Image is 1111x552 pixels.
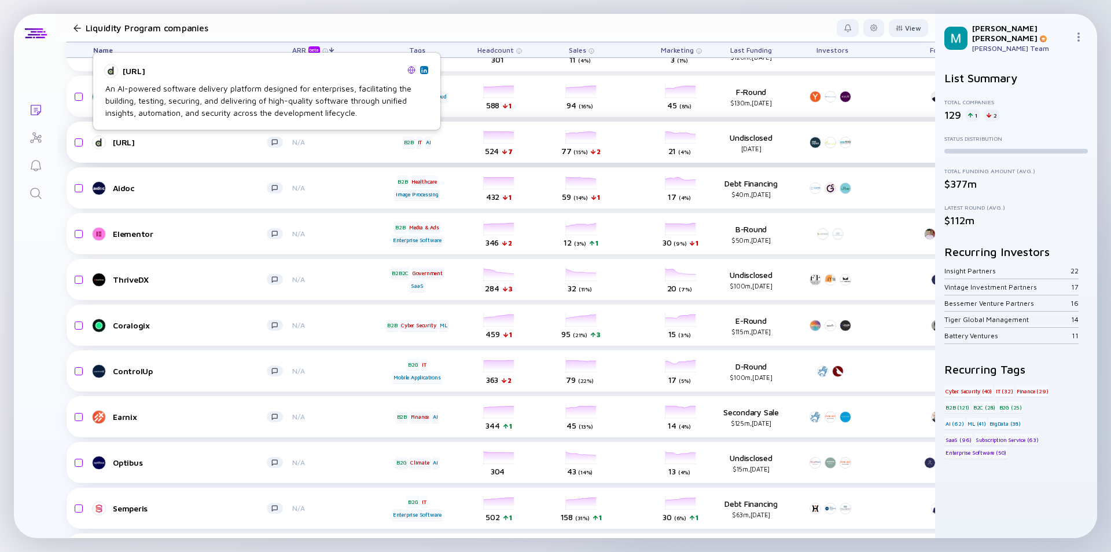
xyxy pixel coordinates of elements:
[944,299,1070,308] div: Bessemer Venture Partners
[944,178,1088,190] div: $377m
[113,412,267,422] div: Earnix
[123,66,403,76] div: [URL]
[407,359,419,370] div: B2G
[944,214,1088,226] div: $112m
[713,316,789,335] div: E-Round
[93,273,292,287] a: ThriveDX
[944,418,965,429] div: AI (62)
[944,135,1088,142] div: Status Distribution
[14,178,57,206] a: Search
[713,236,789,244] div: $50m, [DATE]
[713,99,789,107] div: $130m, [DATE]
[944,266,1070,275] div: Insight Partners
[944,283,1071,291] div: Vintage Investment Partners
[910,42,980,57] div: Founders
[1070,299,1079,308] div: 16
[944,331,1072,340] div: Battery Ventures
[713,270,789,290] div: Undisclosed
[661,46,694,54] span: Marketing
[93,181,292,195] a: Aidoc
[113,183,267,193] div: Aidoc
[14,123,57,151] a: Investor Map
[93,456,292,470] a: Optibus
[391,267,410,279] div: B2B2C
[407,66,415,74] img: Digital.ai Website
[432,411,439,423] div: AI
[713,224,789,244] div: B-Round
[421,496,428,507] div: IT
[408,221,440,233] div: Media & Ads
[403,137,415,148] div: B2B
[944,401,970,413] div: B2B (121)
[93,364,292,378] a: ControlUp
[713,145,789,152] div: [DATE]
[974,434,1040,445] div: Subscription Service (63)
[1071,315,1079,324] div: 14
[421,67,427,73] img: Digital.ai Linkedin Page
[1072,331,1079,340] div: 11
[972,401,996,413] div: B2C (28)
[944,385,993,397] div: Cyber Security (40)
[292,412,367,421] div: N/A
[93,136,292,149] a: [URL]
[988,418,1022,429] div: BigData (38)
[392,509,443,521] div: Enterprise Software
[966,418,987,429] div: ML (41)
[93,227,292,241] a: Elementor
[998,401,1023,413] div: B2G (25)
[713,374,789,381] div: $100m, [DATE]
[439,320,448,331] div: ML
[1074,32,1083,42] img: Menu
[944,71,1088,85] h2: List Summary
[14,95,57,123] a: Lists
[713,133,789,152] div: Undisclosed
[396,411,408,423] div: B2B
[417,137,424,148] div: IT
[392,372,442,383] div: Mobile Applications
[713,465,789,473] div: $15m, [DATE]
[93,410,292,424] a: Earnix
[713,511,789,518] div: $63m, [DATE]
[392,235,443,246] div: Enterprise Software
[385,42,450,57] div: Tags
[944,245,1088,258] h2: Recurring Investors
[713,499,789,518] div: Debt Financing
[713,407,789,427] div: Secondary Sale
[292,321,367,330] div: N/A
[292,184,367,192] div: N/A
[86,23,208,33] h1: Liquidity Program companies
[944,363,1088,376] h2: Recurring Tags
[292,458,367,467] div: N/A
[1070,266,1079,275] div: 22
[432,457,439,469] div: AI
[410,280,424,292] div: SaaS
[113,503,267,513] div: Semperis
[713,419,789,427] div: $125m, [DATE]
[944,204,1088,211] div: Latest Round (Avg.)
[14,151,57,178] a: Reminders
[1016,385,1050,397] div: Finance (29)
[972,23,1069,43] div: [PERSON_NAME] [PERSON_NAME]
[944,167,1088,174] div: Total Funding Amount (Avg.)
[944,109,961,121] div: 129
[93,502,292,516] a: Semperis
[984,109,999,121] div: 2
[1071,283,1079,291] div: 17
[713,87,789,107] div: F-Round
[713,328,789,335] div: $115m, [DATE]
[409,457,431,469] div: Climate
[292,46,322,54] div: ARR
[395,457,407,469] div: B2G
[308,46,320,54] div: beta
[400,320,437,331] div: Cyber Security
[113,137,267,147] div: [URL]
[84,42,292,57] div: Name
[411,267,444,279] div: Government
[113,229,267,239] div: Elementor
[730,46,772,54] span: Last Funding
[292,275,367,284] div: N/A
[569,46,586,54] span: Sales
[713,191,789,198] div: $40m, [DATE]
[944,315,1071,324] div: Tiger Global Management
[966,109,980,121] div: 1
